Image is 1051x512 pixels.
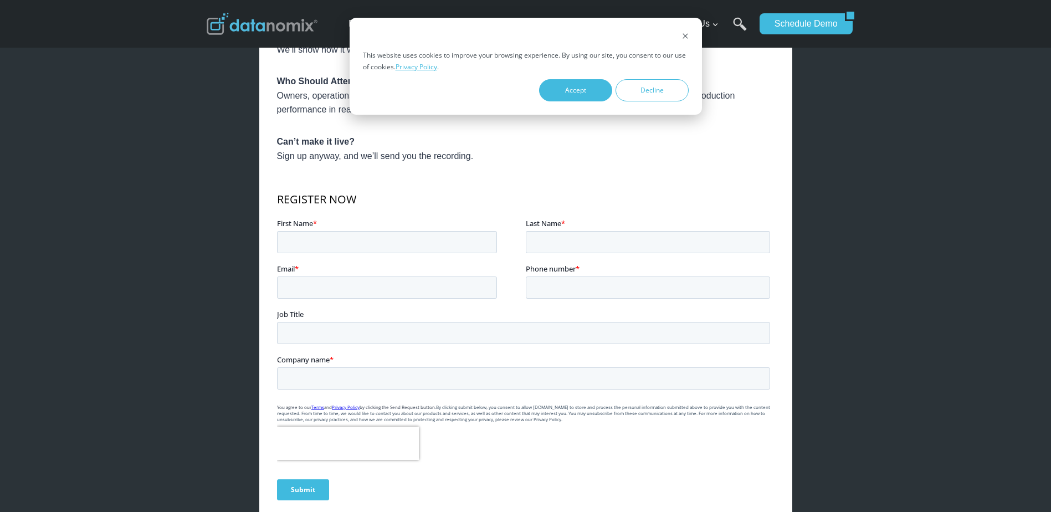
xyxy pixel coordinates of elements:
[673,17,719,31] span: About Us
[350,18,702,115] div: Cookie banner
[406,17,473,31] span: The Difference
[616,79,689,101] button: Decline
[277,74,775,117] p: Owners, operations leaders, production managers, ERP lovers, and anyone who wants better answers ...
[487,17,538,31] span: Resources
[617,17,659,31] span: Partners
[760,13,845,34] a: Schedule Demo
[277,181,775,510] iframe: Form 0
[277,135,775,163] p: Sign up anyway, and we’ll send you the recording.
[363,49,689,73] p: This website uses cookies to improve your browsing experience. By using our site, you consent to ...
[344,6,754,42] nav: Primary Navigation
[396,61,437,73] a: Privacy Policy
[539,79,612,101] button: Accept
[277,76,362,86] strong: Who Should Attend:
[348,17,392,31] span: Products
[552,17,603,31] span: Customers
[277,137,355,146] strong: Can’t make it live?
[733,17,747,42] a: Search
[682,31,689,43] button: Dismiss cookie banner
[207,13,317,35] img: Datanomix
[277,43,775,57] p: We’ll show how it works, what it unlocks, and why it’s between planning and production.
